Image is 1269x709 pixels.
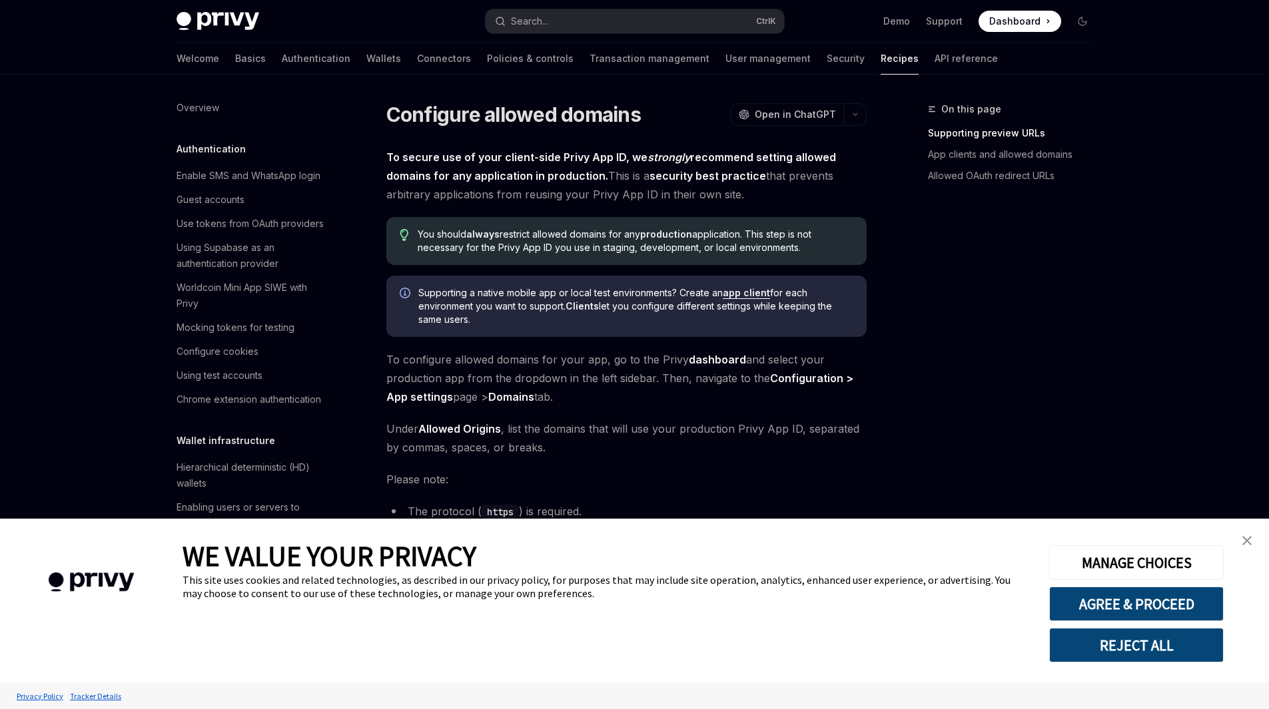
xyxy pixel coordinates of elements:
em: strongly [647,150,690,164]
button: Toggle dark mode [1072,11,1093,32]
div: Guest accounts [177,192,244,208]
span: Supporting a native mobile app or local test environments? Create an for each environment you wan... [418,286,853,326]
strong: Allowed Origins [418,422,501,435]
a: Basics [235,43,266,75]
a: Transaction management [590,43,709,75]
div: Enable SMS and WhatsApp login [177,168,320,184]
svg: Info [400,288,413,301]
a: Connectors [417,43,471,75]
a: Security [827,43,865,75]
span: Under , list the domains that will use your production Privy App ID, separated by commas, spaces,... [386,419,867,457]
button: AGREE & PROCEED [1049,587,1224,621]
a: Enabling users or servers to execute transactions [166,495,336,535]
button: REJECT ALL [1049,628,1224,662]
div: Using Supabase as an authentication provider [177,240,328,272]
a: Support [926,15,963,28]
h5: Authentication [177,141,246,157]
a: Authentication [282,43,350,75]
a: Overview [166,96,336,120]
strong: dashboard [689,353,746,366]
a: Tracker Details [67,684,125,708]
a: Enable SMS and WhatsApp login [166,164,336,188]
div: This site uses cookies and related technologies, as described in our privacy policy, for purposes... [183,573,1029,600]
a: Guest accounts [166,188,336,212]
span: WE VALUE YOUR PRIVACY [183,539,476,573]
div: Worldcoin Mini App SIWE with Privy [177,280,328,312]
strong: security best practice [649,169,766,182]
span: Open in ChatGPT [755,108,836,121]
a: dashboard [689,353,746,367]
h5: Wallet infrastructure [177,433,275,449]
div: Overview [177,100,219,116]
span: This is a that prevents arbitrary applications from reusing your Privy App ID in their own site. [386,148,867,204]
div: Using test accounts [177,367,262,383]
img: close banner [1242,536,1252,545]
div: Search... [511,13,548,29]
a: Using test accounts [166,363,336,387]
a: User management [725,43,811,75]
span: To configure allowed domains for your app, go to the Privy and select your production app from th... [386,350,867,406]
div: Use tokens from OAuth providers [177,216,324,232]
a: Privacy Policy [13,684,67,708]
div: Enabling users or servers to execute transactions [177,499,328,531]
button: Search...CtrlK [486,9,784,33]
a: Demo [883,15,910,28]
strong: production [640,228,692,240]
div: Hierarchical deterministic (HD) wallets [177,459,328,491]
div: Chrome extension authentication [177,391,321,407]
svg: Tip [400,229,409,241]
a: Using Supabase as an authentication provider [166,236,336,276]
strong: Domains [488,390,534,403]
a: app client [723,287,770,299]
span: You should restrict allowed domains for any application. This step is not necessary for the Privy... [418,228,853,254]
a: Configure cookies [166,340,336,363]
a: Recipes [881,43,919,75]
a: Supporting preview URLs [928,122,1104,144]
strong: Clients [566,300,599,312]
a: Policies & controls [487,43,574,75]
span: Ctrl K [756,16,776,27]
img: dark logo [177,12,259,31]
a: Hierarchical deterministic (HD) wallets [166,455,336,495]
a: Welcome [177,43,219,75]
a: Chrome extension authentication [166,387,336,411]
a: close banner [1234,527,1260,554]
a: Dashboard [979,11,1061,32]
h1: Configure allowed domains [386,103,641,126]
span: Dashboard [989,15,1041,28]
img: company logo [20,553,163,611]
a: Allowed OAuth redirect URLs [928,165,1104,186]
button: MANAGE CHOICES [1049,545,1224,580]
div: Mocking tokens for testing [177,320,294,336]
li: The protocol ( ) is required. [386,502,867,521]
a: Mocking tokens for testing [166,316,336,340]
a: Use tokens from OAuth providers [166,212,336,236]
strong: To secure use of your client-side Privy App ID, we recommend setting allowed domains for any appl... [386,150,836,182]
a: App clients and allowed domains [928,144,1104,165]
a: Wallets [366,43,401,75]
strong: always [466,228,500,240]
button: Open in ChatGPT [730,103,844,126]
div: Configure cookies [177,344,258,359]
span: On this page [941,101,1001,117]
span: Please note: [386,470,867,489]
code: https [482,505,519,519]
a: API reference [935,43,998,75]
a: Worldcoin Mini App SIWE with Privy [166,276,336,316]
